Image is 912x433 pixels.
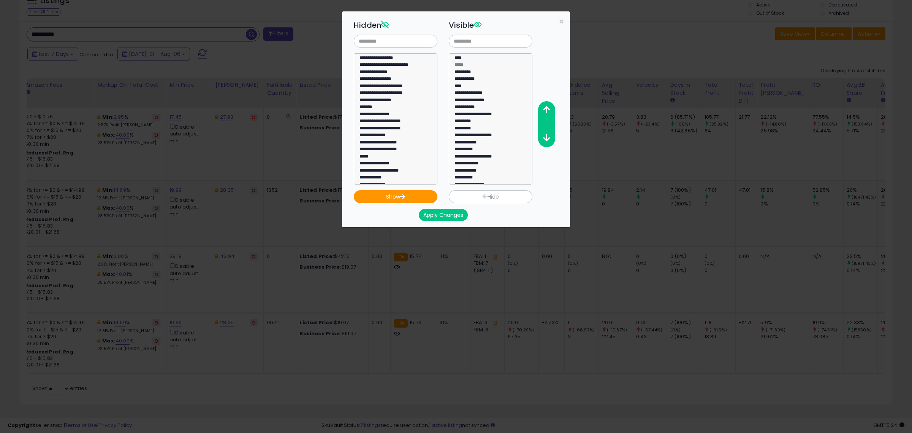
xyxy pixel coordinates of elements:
button: Show [354,190,437,203]
span: × [559,16,564,27]
h3: Hidden [354,19,437,31]
h3: Visible [449,19,532,31]
button: Apply Changes [419,209,468,221]
button: Hide [449,190,532,203]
